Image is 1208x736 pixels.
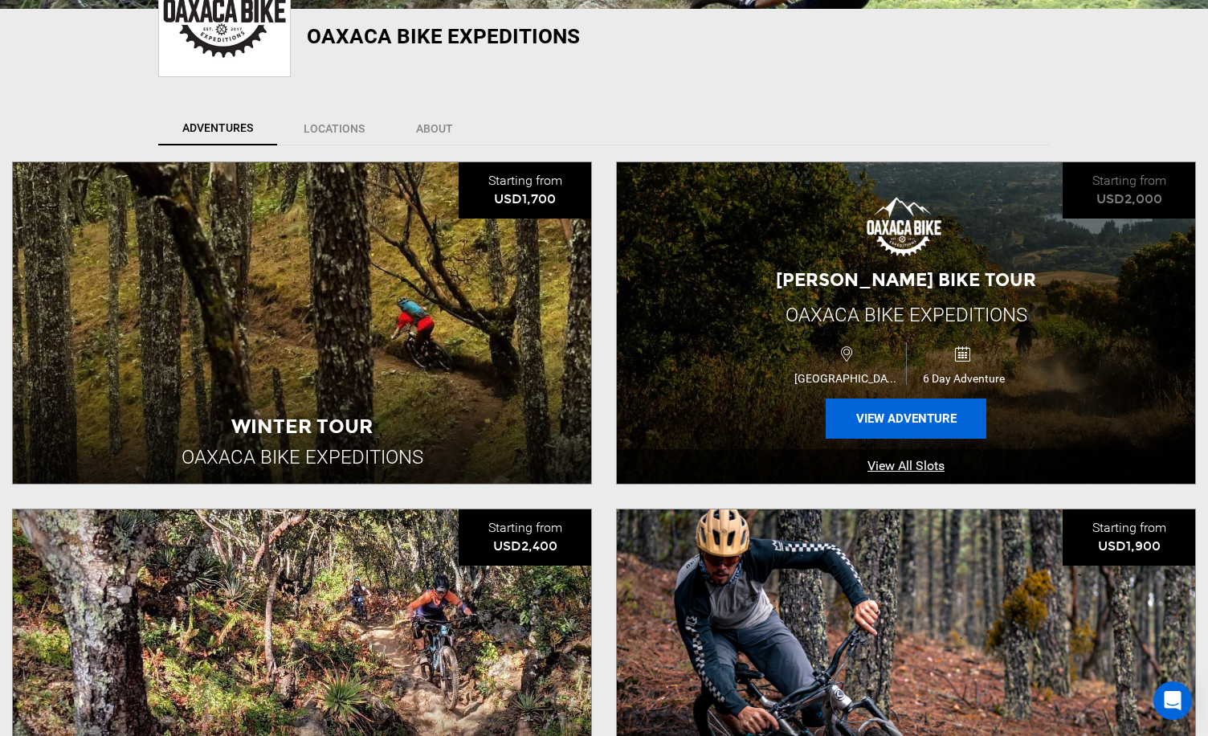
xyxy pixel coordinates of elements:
[391,112,478,145] a: About
[307,25,757,47] h1: Oaxaca Bike Expeditions
[1153,681,1192,720] div: Open Intercom Messenger
[790,372,906,385] span: [GEOGRAPHIC_DATA]
[786,304,1027,326] span: Oaxaca Bike Expeditions
[907,372,1022,385] span: 6 Day Adventure
[776,269,1036,291] span: [PERSON_NAME] Bike Tour
[617,449,1195,484] a: View All Slots
[279,112,390,145] a: Locations
[826,399,986,439] button: View Adventure
[158,112,277,145] a: Adventures
[865,195,947,260] img: images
